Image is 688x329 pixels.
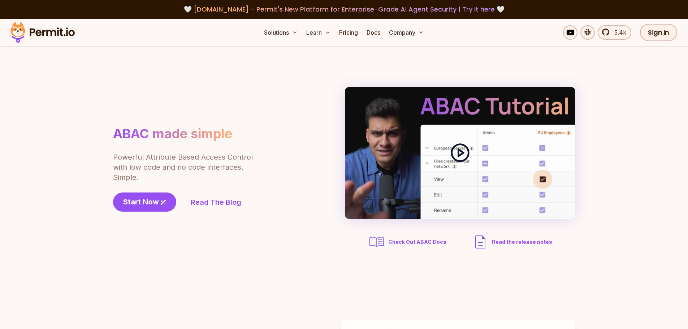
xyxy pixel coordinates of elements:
a: Pricing [336,25,361,40]
a: Try it here [462,5,495,14]
a: Start Now [113,192,176,212]
button: Company [386,25,427,40]
a: Sign In [640,24,677,41]
a: Check Out ABAC Docs [368,233,449,251]
span: [DOMAIN_NAME] - Permit's New Platform for Enterprise-Grade AI Agent Security | [194,5,495,14]
img: abac docs [368,233,385,251]
a: Docs [364,25,383,40]
span: Start Now [123,197,159,207]
img: Permit logo [7,20,78,45]
span: Check Out ABAC Docs [388,238,446,246]
span: Read the release notes [492,238,552,246]
h1: ABAC made simple [113,126,232,142]
a: Read The Blog [191,197,241,207]
button: Solutions [261,25,300,40]
p: Powerful Attribute Based Access Control with low code and no code interfaces. Simple. [113,152,254,182]
a: 5.4k [598,25,631,40]
div: 🤍 🤍 [17,4,671,14]
button: Learn [303,25,333,40]
img: description [472,233,489,251]
span: 5.4k [610,28,626,37]
a: Read the release notes [472,233,552,251]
